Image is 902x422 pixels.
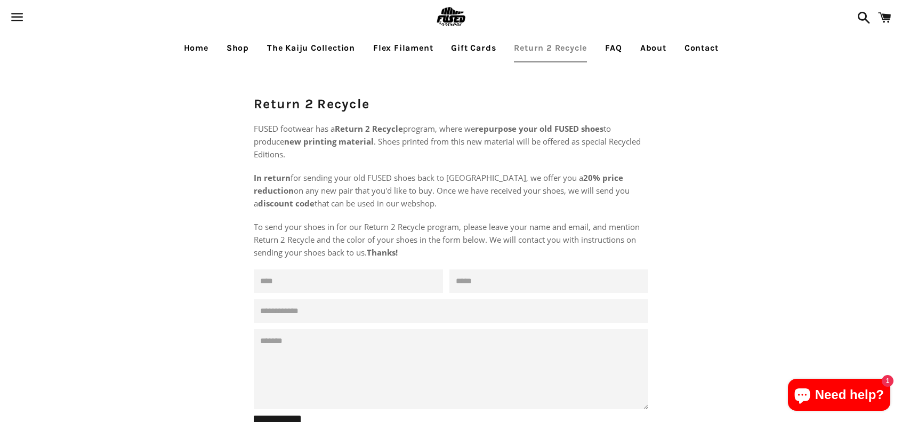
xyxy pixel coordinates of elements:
span: for sending your old FUSED shoes back to [GEOGRAPHIC_DATA], we offer you a on any new pair that y... [254,172,630,209]
a: Return 2 Recycle [506,35,595,61]
strong: Thanks! [367,247,398,258]
strong: Return 2 Recycle [335,123,403,134]
span: To send your shoes in for our Return 2 Recycle program, please leave your name and email, and men... [254,221,640,258]
span: FUSED footwear has a program, where we to produce . Shoes printed from this new material will be ... [254,123,641,160]
strong: new printing material [284,136,374,147]
strong: 20% price reduction [254,172,623,196]
a: Flex Filament [365,35,441,61]
strong: In return [254,172,291,183]
strong: discount code [258,198,315,209]
h1: Return 2 Recycle [254,94,648,113]
a: FAQ [597,35,630,61]
a: Home [176,35,216,61]
a: Shop [219,35,257,61]
strong: repurpose your old FUSED shoes [475,123,603,134]
a: The Kaiju Collection [259,35,363,61]
a: Gift Cards [443,35,504,61]
a: About [632,35,674,61]
a: Contact [677,35,727,61]
inbox-online-store-chat: Shopify online store chat [785,379,893,413]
